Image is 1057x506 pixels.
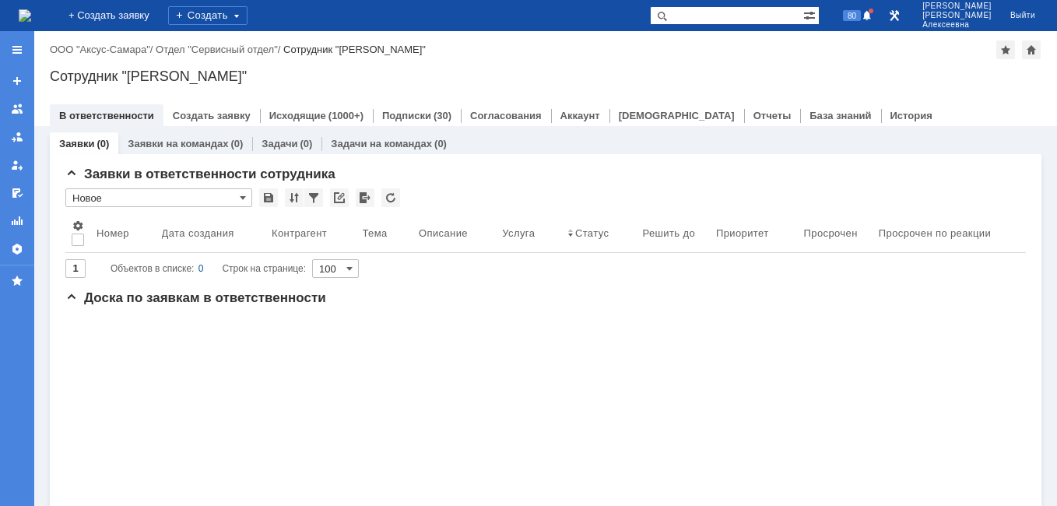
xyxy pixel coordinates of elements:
[879,227,991,239] div: Просрочен по реакции
[716,227,769,239] div: Приоритет
[843,10,861,21] span: 80
[922,2,992,11] span: [PERSON_NAME]
[328,110,363,121] div: (1000+)
[561,213,637,253] th: Статус
[434,138,447,149] div: (0)
[300,138,312,149] div: (0)
[922,11,992,20] span: [PERSON_NAME]
[356,188,374,207] div: Экспорт списка
[97,138,109,149] div: (0)
[5,125,30,149] a: Заявки в моей ответственности
[304,188,323,207] div: Фильтрация...
[434,110,451,121] div: (30)
[50,44,156,55] div: /
[560,110,600,121] a: Аккаунт
[128,138,228,149] a: Заявки на командах
[111,259,306,278] i: Строк на странице:
[72,220,84,232] span: Настройки
[5,97,30,121] a: Заявки на командах
[156,44,283,55] div: /
[162,227,234,239] div: Дата создания
[19,9,31,22] img: logo
[262,138,297,149] a: Задачи
[50,69,1041,84] div: Сотрудник "[PERSON_NAME]"
[156,213,265,253] th: Дата создания
[382,110,431,121] a: Подписки
[283,44,426,55] div: Сотрудник "[PERSON_NAME]"
[19,9,31,22] a: Перейти на домашнюю страницу
[575,227,609,239] div: Статус
[381,188,400,207] div: Обновлять список
[265,213,356,253] th: Контрагент
[5,209,30,234] a: Отчеты
[5,181,30,206] a: Мои согласования
[331,138,432,149] a: Задачи на командах
[5,69,30,93] a: Создать заявку
[470,110,542,121] a: Согласования
[619,110,735,121] a: [DEMOGRAPHIC_DATA]
[90,213,156,253] th: Номер
[156,44,278,55] a: Отдел "Сервисный отдел"
[65,290,326,305] span: Доска по заявкам в ответственности
[168,6,248,25] div: Создать
[272,227,327,239] div: Контрагент
[419,227,468,239] div: Описание
[65,167,335,181] span: Заявки в ответственности сотрудника
[803,7,819,22] span: Расширенный поиск
[885,6,904,25] a: Перейти в интерфейс администратора
[285,188,304,207] div: Сортировка...
[269,110,326,121] a: Исходящие
[50,44,150,55] a: ООО "Аксус-Самара"
[5,237,30,262] a: Настройки
[59,138,94,149] a: Заявки
[259,188,278,207] div: Сохранить вид
[1022,40,1041,59] div: Сделать домашней страницей
[922,20,992,30] span: Алексеевна
[502,227,535,239] div: Услуга
[330,188,349,207] div: Скопировать ссылку на список
[356,213,413,253] th: Тема
[111,263,194,274] span: Объектов в списке:
[809,110,871,121] a: База знаний
[5,153,30,177] a: Мои заявки
[198,259,204,278] div: 0
[890,110,932,121] a: История
[710,213,798,253] th: Приоритет
[753,110,792,121] a: Отчеты
[97,227,129,239] div: Номер
[59,110,154,121] a: В ответственности
[496,213,561,253] th: Услуга
[996,40,1015,59] div: Добавить в избранное
[642,227,695,239] div: Решить до
[173,110,251,121] a: Создать заявку
[804,227,858,239] div: Просрочен
[230,138,243,149] div: (0)
[363,227,388,239] div: Тема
